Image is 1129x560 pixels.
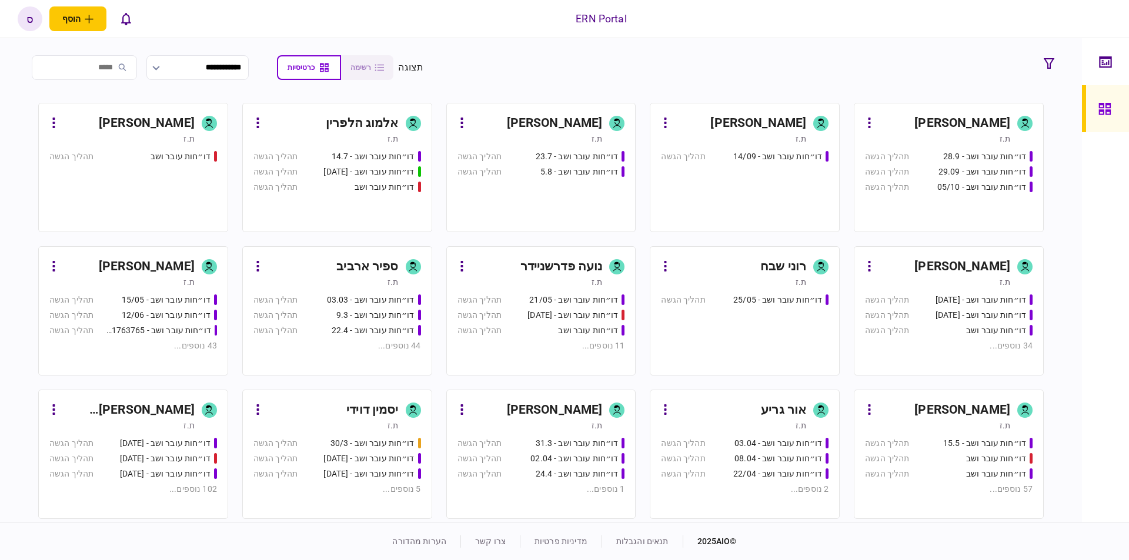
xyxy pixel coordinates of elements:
div: תהליך הגשה [253,294,298,306]
div: ת.ז [183,133,194,145]
a: אור גריעת.זדו״חות עובר ושב - 03.04תהליך הגשהדו״חות עובר ושב - 08.04תהליך הגשהדו״חות עובר ושב - 22... [650,390,840,519]
div: תהליך הגשה [457,452,502,465]
div: דו״חות עובר ושב - 08.04 [734,452,822,465]
div: תצוגה [398,61,423,75]
div: תהליך הגשה [865,309,909,321]
div: 34 נוספים ... [865,340,1033,352]
div: ת.ז [388,276,398,288]
div: דו״חות עובר ושב [355,181,415,193]
div: דו״חות עובר ושב - 03.03 [327,294,415,306]
div: [PERSON_NAME] [99,114,195,133]
div: תהליך הגשה [457,468,502,480]
div: תהליך הגשה [661,452,705,465]
div: דו״חות עובר ושב - 511763765 18/06 [105,324,211,337]
div: תהליך הגשה [865,166,909,178]
div: תהליך הגשה [49,294,93,306]
div: תהליך הגשה [661,437,705,450]
div: 102 נוספים ... [49,483,217,495]
div: דו״חות עובר ושב [966,452,1026,465]
div: ת.ז [796,276,806,288]
div: תהליך הגשה [865,294,909,306]
a: יסמין דוידית.זדו״חות עובר ושב - 30/3תהליך הגשהדו״חות עובר ושב - 31.08.25תהליך הגשהדו״חות עובר ושב... [242,390,432,519]
a: [PERSON_NAME]ת.זדו״חות עובר ושב - 31.3תהליך הגשהדו״חות עובר ושב - 02.04תהליך הגשהדו״חות עובר ושב ... [446,390,636,519]
div: ERN Portal [576,11,626,26]
div: תהליך הגשה [457,150,502,163]
a: הערות מהדורה [392,536,446,546]
div: ת.ז [796,133,806,145]
div: ספיר ארביב [336,257,398,276]
div: © 2025 AIO [683,535,737,548]
div: תהליך הגשה [253,309,298,321]
span: כרטיסיות [288,63,315,72]
div: דו״חות עובר ושב - 02/09/25 [323,468,414,480]
div: תהליך הגשה [457,166,502,178]
a: [PERSON_NAME]ת.זדו״חות עובר ושב - 28.9תהליך הגשהדו״חות עובר ושב - 29.09תהליך הגשהדו״חות עובר ושב ... [854,103,1044,232]
div: תהליך הגשה [865,324,909,337]
div: ת.ז [388,420,398,431]
a: [PERSON_NAME]ת.זדו״חות עובר ושב - 15/05תהליך הגשהדו״חות עובר ושב - 12/06תהליך הגשהדו״חות עובר ושב... [38,246,228,375]
a: רוני שבחת.זדו״חות עובר ושב - 25/05תהליך הגשה [650,246,840,375]
div: ת.ז [1000,276,1010,288]
div: דו״חות עובר ושב - 14.7 [332,150,415,163]
div: [PERSON_NAME] [507,114,603,133]
div: תהליך הגשה [661,294,705,306]
div: תהליך הגשה [865,452,909,465]
div: ת.ז [592,276,602,288]
div: תהליך הגשה [49,437,93,450]
div: [PERSON_NAME] [PERSON_NAME] [63,401,195,420]
div: 11 נוספים ... [457,340,625,352]
a: [PERSON_NAME]ת.זדו״חות עובר ושב - 14/09תהליך הגשה [650,103,840,232]
a: [PERSON_NAME] [PERSON_NAME]ת.זדו״חות עובר ושב - 19/03/2025תהליך הגשהדו״חות עובר ושב - 19.3.25תהלי... [38,390,228,519]
div: תהליך הגשה [865,437,909,450]
div: נועה פדרשניידר [520,257,603,276]
div: 57 נוספים ... [865,483,1033,495]
div: תהליך הגשה [49,324,93,337]
div: יסמין דוידי [346,401,398,420]
div: דו״חות עובר ושב - 9.3 [336,309,415,321]
div: דו״חות עובר ושב [558,324,618,337]
button: כרטיסיות [277,55,341,80]
div: ת.ז [796,420,806,431]
div: 2 נוספים ... [661,483,829,495]
div: [PERSON_NAME] [710,114,806,133]
div: תהליך הגשה [865,150,909,163]
div: [PERSON_NAME] [99,257,195,276]
div: דו״חות עובר ושב - 22/04 [733,468,822,480]
a: ספיר ארביבת.זדו״חות עובר ושב - 03.03תהליך הגשהדו״חות עובר ושב - 9.3תהליך הגשהדו״חות עובר ושב - 22... [242,246,432,375]
div: דו״חות עובר ושב - 14/09 [733,150,822,163]
div: תהליך הגשה [661,150,705,163]
div: תהליך הגשה [457,294,502,306]
div: ת.ז [1000,133,1010,145]
div: דו״חות עובר ושב - 22.4 [332,324,415,337]
div: רוני שבח [760,257,806,276]
div: דו״חות עובר ושב - 03/06/25 [527,309,618,321]
div: דו״חות עובר ושב - 29.09 [938,166,1026,178]
div: [PERSON_NAME] [914,114,1010,133]
div: תהליך הגשה [253,150,298,163]
button: רשימה [341,55,393,80]
div: דו״חות עובר ושב - 03.04 [734,437,822,450]
div: תהליך הגשה [253,437,298,450]
div: תהליך הגשה [457,437,502,450]
div: דו״חות עובר ושב - 12/06 [122,309,211,321]
div: דו״חות עובר ושב - 21/05 [529,294,618,306]
div: 5 נוספים ... [253,483,421,495]
div: [PERSON_NAME] [914,401,1010,420]
a: נועה פדרשניידרת.זדו״חות עובר ושב - 21/05תהליך הגשהדו״חות עובר ושב - 03/06/25תהליך הגשהדו״חות עובר... [446,246,636,375]
div: ת.ז [1000,420,1010,431]
div: ת.ז [388,133,398,145]
div: תהליך הגשה [253,324,298,337]
div: דו״חות עובר ושב - 31.08.25 [323,452,414,465]
div: תהליך הגשה [253,452,298,465]
div: תהליך הגשה [49,468,93,480]
button: ס [18,6,42,31]
div: דו״חות עובר ושב - 26.06.25 [936,309,1026,321]
a: צרו קשר [475,536,506,546]
div: 43 נוספים ... [49,340,217,352]
div: דו״חות עובר ושב - 5.8 [540,166,619,178]
a: אלמוג הלפריןת.זדו״חות עובר ושב - 14.7תהליך הגשהדו״חות עובר ושב - 15.07.25תהליך הגשהדו״חות עובר וש... [242,103,432,232]
div: דו״חות עובר ושב - 25.06.25 [936,294,1026,306]
div: תהליך הגשה [865,468,909,480]
a: מדיניות פרטיות [535,536,587,546]
div: תהליך הגשה [253,468,298,480]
